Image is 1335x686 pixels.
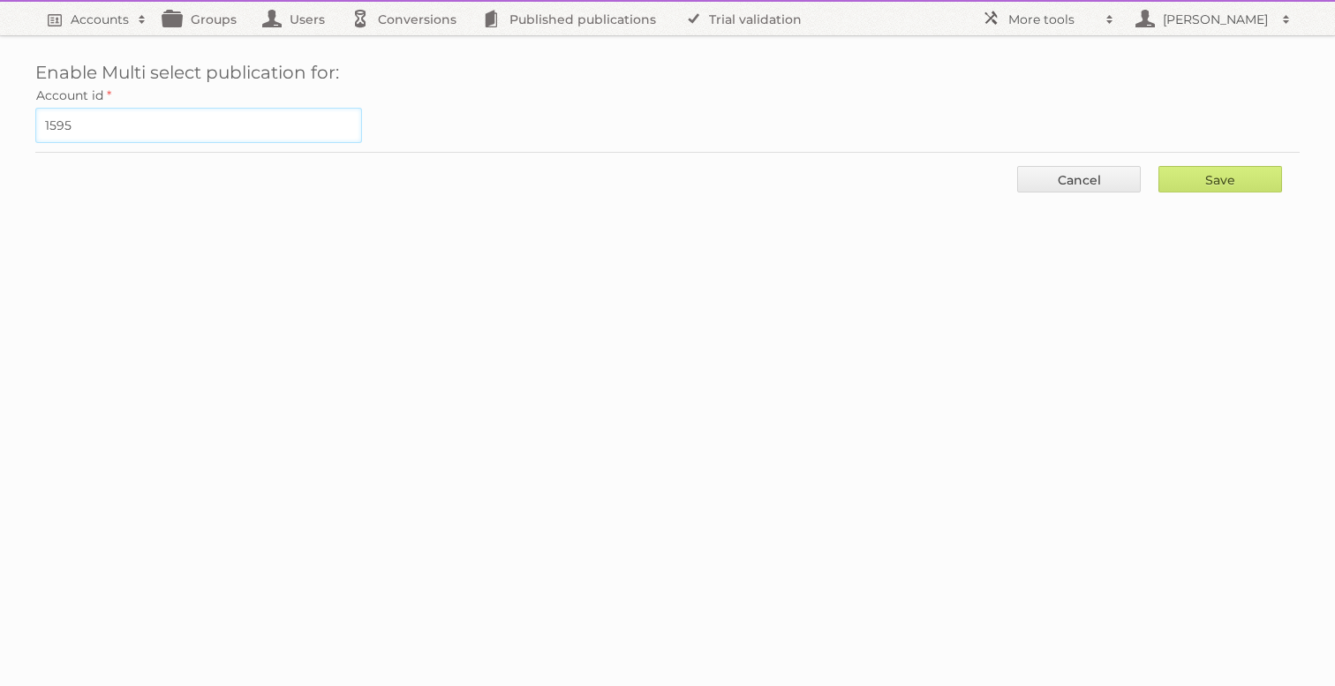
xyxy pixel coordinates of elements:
[343,2,474,35] a: Conversions
[1123,2,1300,35] a: [PERSON_NAME]
[1158,11,1273,28] h2: [PERSON_NAME]
[1158,166,1282,192] input: Save
[1008,11,1097,28] h2: More tools
[155,2,254,35] a: Groups
[36,87,103,103] span: Account id
[1017,166,1141,192] a: Cancel
[474,2,674,35] a: Published publications
[35,2,155,35] a: Accounts
[35,108,362,143] input: Use comma for multiple values
[973,2,1123,35] a: More tools
[254,2,343,35] a: Users
[674,2,819,35] a: Trial validation
[35,62,1300,83] h1: Enable Multi select publication for:
[71,11,129,28] h2: Accounts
